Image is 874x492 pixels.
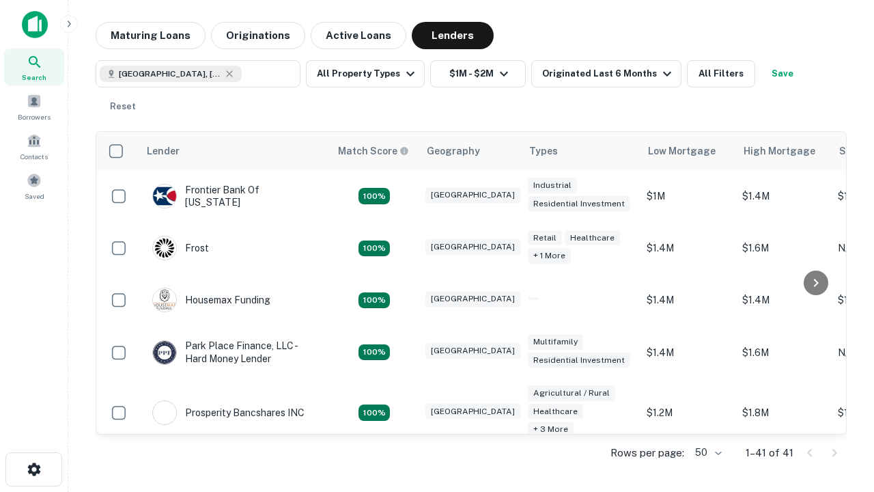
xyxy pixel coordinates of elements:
div: Residential Investment [528,353,630,368]
div: Geography [427,143,480,159]
div: High Mortgage [744,143,815,159]
span: Contacts [20,151,48,162]
div: Housemax Funding [152,288,270,312]
div: 50 [690,443,724,463]
td: $1.2M [640,379,735,448]
th: Geography [419,132,521,170]
h6: Match Score [338,143,406,159]
td: $1M [640,170,735,222]
div: [GEOGRAPHIC_DATA] [425,187,520,203]
div: + 3 more [528,422,574,437]
div: Park Place Finance, LLC - Hard Money Lender [152,340,316,364]
td: $1.4M [640,222,735,274]
div: Prosperity Bancshares INC [152,400,305,425]
th: Types [521,132,640,170]
button: Originations [211,22,305,49]
div: Agricultural / Rural [528,385,615,401]
div: Matching Properties: 4, hasApolloMatch: undefined [358,344,390,361]
div: Matching Properties: 4, hasApolloMatch: undefined [358,292,390,309]
a: Saved [4,167,64,204]
td: $1.4M [735,274,831,326]
th: Capitalize uses an advanced AI algorithm to match your search with the best lender. The match sco... [330,132,419,170]
div: [GEOGRAPHIC_DATA] [425,239,520,255]
th: High Mortgage [735,132,831,170]
div: Healthcare [528,404,583,420]
div: + 1 more [528,248,571,264]
td: $1.6M [735,326,831,378]
button: $1M - $2M [430,60,526,87]
td: $1.4M [640,274,735,326]
img: picture [153,184,176,208]
td: $1.4M [735,170,831,222]
td: $1.4M [640,326,735,378]
div: Matching Properties: 7, hasApolloMatch: undefined [358,405,390,421]
div: Retail [528,230,562,246]
div: Residential Investment [528,196,630,212]
th: Lender [139,132,330,170]
div: [GEOGRAPHIC_DATA] [425,404,520,420]
div: Frost [152,236,209,260]
img: picture [153,288,176,312]
p: Rows per page: [610,445,684,461]
div: [GEOGRAPHIC_DATA] [425,291,520,307]
button: Originated Last 6 Months [531,60,681,87]
div: Low Mortgage [648,143,716,159]
img: picture [153,401,176,424]
div: Matching Properties: 4, hasApolloMatch: undefined [358,188,390,204]
div: Matching Properties: 4, hasApolloMatch: undefined [358,241,390,257]
td: $1.6M [735,222,831,274]
button: Reset [101,93,145,120]
span: Search [22,72,46,83]
button: Maturing Loans [96,22,206,49]
button: Save your search to get updates of matches that match your search criteria. [761,60,804,87]
span: Saved [25,191,44,202]
div: Originated Last 6 Months [542,66,675,82]
p: 1–41 of 41 [746,445,793,461]
iframe: Chat Widget [806,383,874,448]
a: Search [4,49,64,85]
img: picture [153,341,176,364]
div: Multifamily [528,334,583,350]
div: [GEOGRAPHIC_DATA] [425,343,520,359]
button: Active Loans [311,22,406,49]
div: Lender [147,143,180,159]
div: Industrial [528,178,577,193]
span: Borrowers [18,111,51,122]
td: $1.8M [735,379,831,448]
img: picture [153,236,176,260]
button: Lenders [412,22,494,49]
button: All Filters [687,60,755,87]
a: Borrowers [4,88,64,125]
a: Contacts [4,128,64,165]
div: Capitalize uses an advanced AI algorithm to match your search with the best lender. The match sco... [338,143,409,159]
span: [GEOGRAPHIC_DATA], [GEOGRAPHIC_DATA], [GEOGRAPHIC_DATA] [119,68,221,80]
th: Low Mortgage [640,132,735,170]
div: Frontier Bank Of [US_STATE] [152,184,316,208]
button: All Property Types [306,60,425,87]
div: Types [529,143,558,159]
div: Healthcare [565,230,620,246]
img: capitalize-icon.png [22,11,48,38]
